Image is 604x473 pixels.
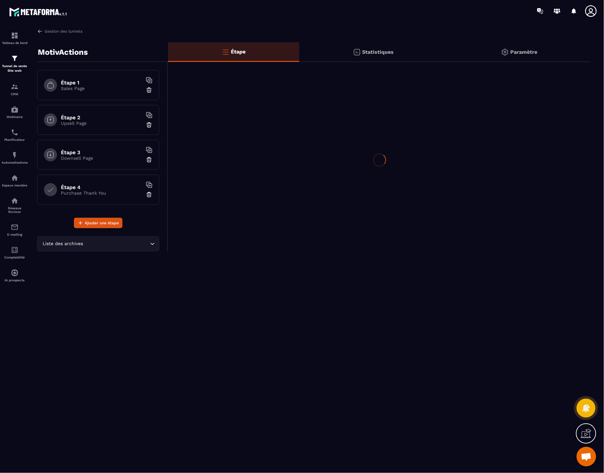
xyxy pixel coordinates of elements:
p: Tableau de bord [2,41,28,45]
img: scheduler [11,128,19,136]
p: Statistiques [362,49,394,55]
h6: Étape 3 [61,149,142,155]
button: Ajouter une étape [74,218,122,228]
p: Espace membre [2,184,28,187]
img: formation [11,54,19,62]
a: Gestion des tunnels [37,28,82,34]
p: Purchase Thank You [61,190,142,196]
a: formationformationTunnel de vente Site web [2,50,28,78]
h6: Étape 4 [61,184,142,190]
p: Tunnel de vente Site web [2,64,28,73]
img: trash [146,156,152,163]
a: schedulerschedulerPlanificateur [2,124,28,146]
h6: Étape 1 [61,80,142,86]
p: Upsell Page [61,121,142,126]
img: formation [11,83,19,91]
img: bars-o.4a397970.svg [222,48,230,56]
p: Webinaire [2,115,28,119]
p: E-mailing [2,233,28,236]
img: stats.20deebd0.svg [353,48,361,56]
p: Downsell Page [61,155,142,161]
img: automations [11,106,19,113]
img: arrow [37,28,43,34]
p: Automatisations [2,161,28,164]
img: automations [11,151,19,159]
p: CRM [2,92,28,96]
a: emailemailE-mailing [2,218,28,241]
a: formationformationTableau de bord [2,27,28,50]
img: email [11,223,19,231]
a: automationsautomationsWebinaire [2,101,28,124]
img: setting-gr.5f69749f.svg [501,48,509,56]
a: accountantaccountantComptabilité [2,241,28,264]
span: Ajouter une étape [85,220,119,226]
img: automations [11,269,19,277]
img: logo [9,6,68,18]
a: social-networksocial-networkRéseaux Sociaux [2,192,28,218]
p: MotivActions [38,46,88,59]
p: Paramètre [511,49,538,55]
img: accountant [11,246,19,254]
img: trash [146,191,152,198]
img: automations [11,174,19,182]
p: Sales Page [61,86,142,91]
p: Réseaux Sociaux [2,206,28,214]
img: trash [146,122,152,128]
p: Planificateur [2,138,28,141]
img: formation [11,32,19,39]
img: social-network [11,197,19,205]
div: Ouvrir le chat [577,447,596,466]
p: Étape [231,49,246,55]
a: formationformationCRM [2,78,28,101]
a: automationsautomationsEspace membre [2,169,28,192]
a: automationsautomationsAutomatisations [2,146,28,169]
p: IA prospects [2,278,28,282]
img: trash [146,87,152,93]
div: Search for option [37,236,159,251]
span: Liste des archives [41,240,85,247]
h6: Étape 2 [61,114,142,121]
input: Search for option [85,240,148,247]
p: Comptabilité [2,256,28,259]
